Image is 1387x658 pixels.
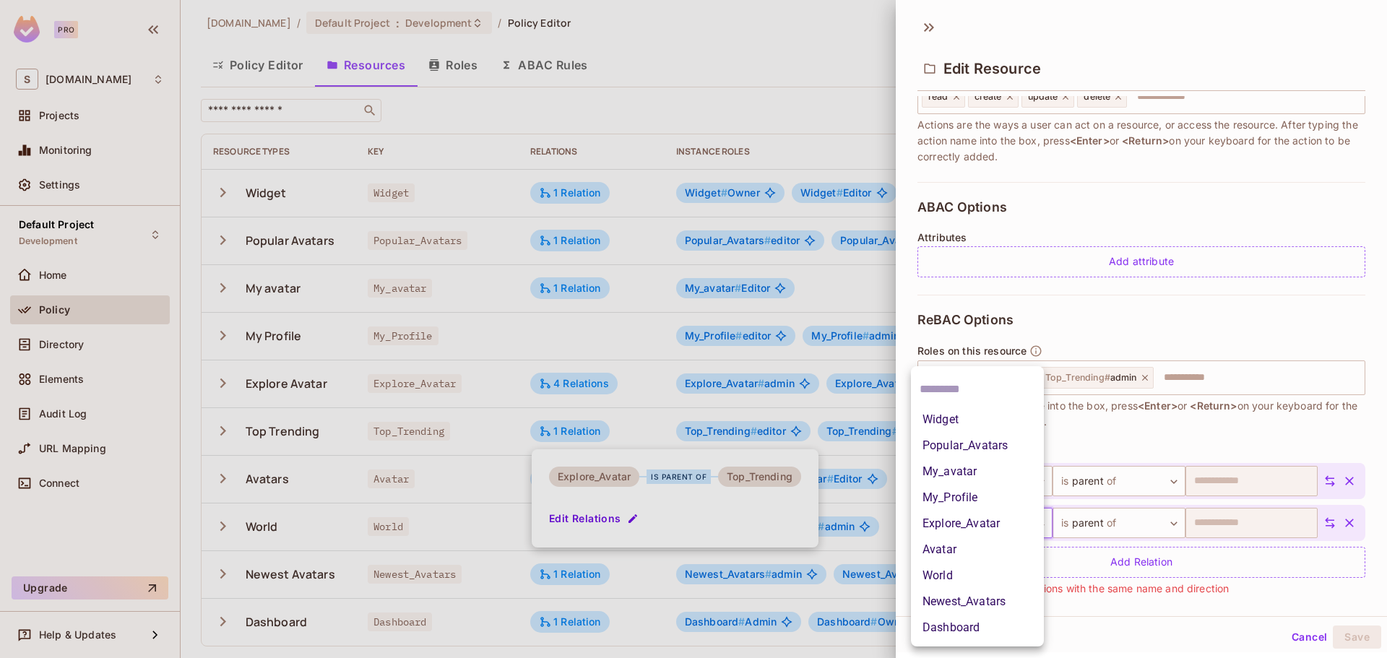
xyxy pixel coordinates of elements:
[911,537,1044,563] li: Avatar
[911,563,1044,589] li: World
[911,459,1044,485] li: My_avatar
[911,485,1044,511] li: My_Profile
[911,407,1044,433] li: Widget
[911,615,1044,641] li: Dashboard
[911,511,1044,537] li: Explore_Avatar
[911,589,1044,615] li: Newest_Avatars
[911,433,1044,459] li: Popular_Avatars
